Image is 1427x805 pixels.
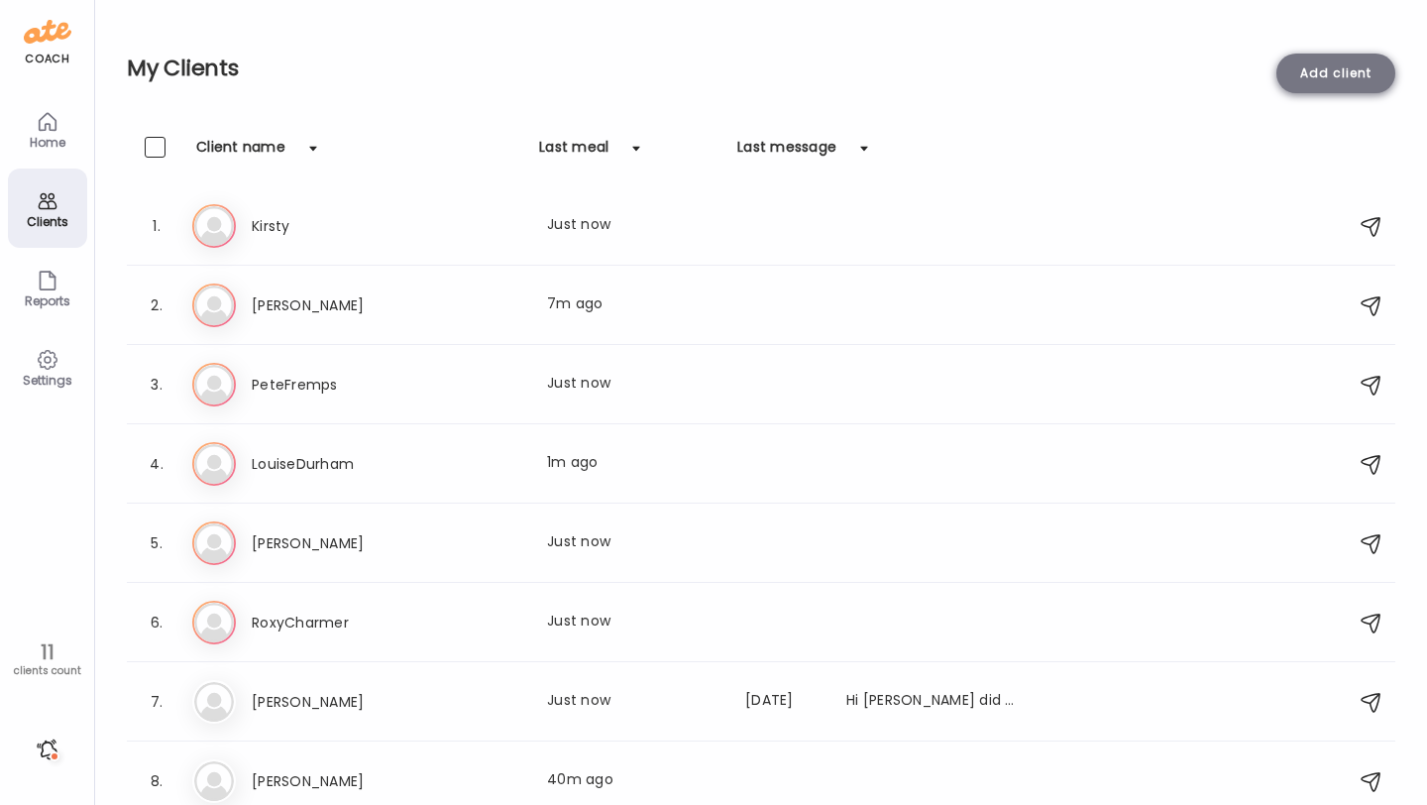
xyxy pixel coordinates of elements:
[145,531,168,555] div: 5.
[12,294,83,307] div: Reports
[252,531,426,555] h3: [PERSON_NAME]
[252,293,426,317] h3: [PERSON_NAME]
[7,640,87,664] div: 11
[24,16,71,48] img: ate
[539,137,608,169] div: Last meal
[12,136,83,149] div: Home
[737,137,836,169] div: Last message
[846,690,1021,714] div: Hi [PERSON_NAME] did you get the photos pal
[196,137,285,169] div: Client name
[1276,54,1395,93] div: Add client
[547,452,721,476] div: 1m ago
[547,373,721,397] div: Just now
[547,611,721,634] div: Just now
[12,374,83,387] div: Settings
[547,214,721,238] div: Just now
[145,293,168,317] div: 2.
[145,214,168,238] div: 1.
[145,373,168,397] div: 3.
[252,452,426,476] h3: LouiseDurham
[145,690,168,714] div: 7.
[252,769,426,793] h3: [PERSON_NAME]
[252,373,426,397] h3: PeteFremps
[547,690,721,714] div: Just now
[252,611,426,634] h3: RoxyCharmer
[547,531,721,555] div: Just now
[252,690,426,714] h3: [PERSON_NAME]
[145,769,168,793] div: 8.
[745,690,823,714] div: [DATE]
[12,215,83,228] div: Clients
[25,51,69,67] div: coach
[127,54,1395,83] h2: My Clients
[252,214,426,238] h3: Kirsty
[145,611,168,634] div: 6.
[547,293,721,317] div: 7m ago
[547,769,721,793] div: 40m ago
[7,664,87,678] div: clients count
[145,452,168,476] div: 4.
